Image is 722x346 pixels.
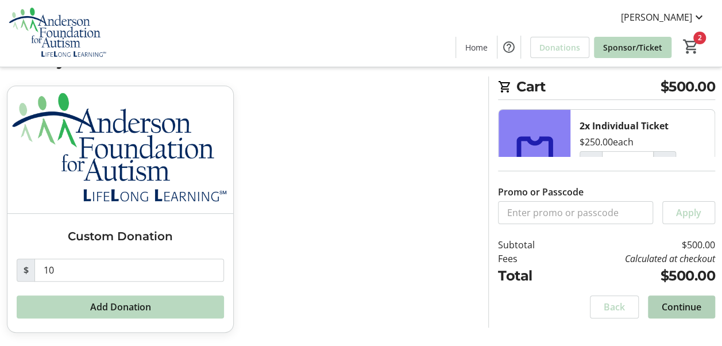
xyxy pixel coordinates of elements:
[681,36,701,57] button: Cart
[498,266,561,286] td: Total
[498,185,584,199] label: Promo or Passcode
[603,41,662,53] span: Sponsor/Ticket
[530,37,589,58] a: Donations
[7,5,109,62] img: Anderson Foundation for Autism 's Logo
[676,206,701,220] span: Apply
[465,41,488,53] span: Home
[498,201,653,224] input: Enter promo or passcode
[662,300,701,314] span: Continue
[17,295,224,318] button: Add Donation
[590,295,639,318] button: Back
[561,252,715,266] td: Calculated at checkout
[497,36,520,59] button: Help
[580,119,669,133] div: 2x Individual Ticket
[17,259,35,282] span: $
[561,266,715,286] td: $500.00
[580,152,602,174] button: Decrement by one
[654,152,675,174] button: Increment by one
[648,295,715,318] button: Continue
[90,300,151,314] span: Add Donation
[498,252,561,266] td: Fees
[498,238,561,252] td: Subtotal
[539,41,580,53] span: Donations
[612,8,715,26] button: [PERSON_NAME]
[594,37,671,58] a: Sponsor/Ticket
[661,76,716,97] span: $500.00
[17,228,224,245] h3: Custom Donation
[7,86,233,213] img: Custom Donation
[662,201,715,224] button: Apply
[456,37,497,58] a: Home
[580,135,634,149] div: $250.00 each
[604,300,625,314] span: Back
[602,151,654,174] input: Individual Ticket Quantity
[34,259,224,282] input: Donation Amount
[561,238,715,252] td: $500.00
[621,10,692,24] span: [PERSON_NAME]
[498,76,715,100] h2: Cart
